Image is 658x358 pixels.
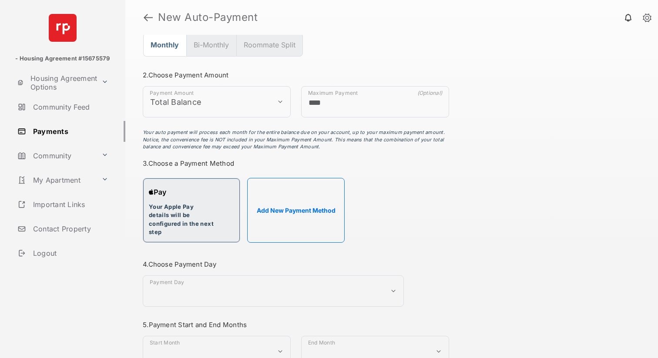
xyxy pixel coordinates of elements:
a: Important Links [14,194,112,215]
button: Monthly [143,33,186,57]
a: Payments [14,121,125,142]
button: Roommate Split [236,33,303,57]
div: Your Apple Pay details will be configured in the next step [149,203,214,237]
button: Add New Payment Method [247,178,345,243]
h3: 3. Choose a Payment Method [143,159,449,167]
a: Logout [14,243,125,264]
h3: 5. Payment Start and End Months [143,321,449,329]
strong: New Auto-Payment [158,12,258,23]
a: Contact Property [14,218,125,239]
h3: 4. Choose Payment Day [143,260,449,268]
p: - Housing Agreement #15675579 [15,54,110,63]
button: Bi-Monthly [186,33,236,57]
div: Your Apple Pay details will be configured in the next step [143,178,240,243]
p: Your auto payment will process each month for the entire balance due on your account, up to your ... [143,129,447,151]
img: svg+xml;base64,PHN2ZyB4bWxucz0iaHR0cDovL3d3dy53My5vcmcvMjAwMC9zdmciIHdpZHRoPSI2NCIgaGVpZ2h0PSI2NC... [49,14,77,42]
a: Housing Agreement Options [14,72,98,93]
a: Community [14,145,98,166]
h3: 2. Choose Payment Amount [143,71,449,79]
a: My Apartment [14,170,98,191]
a: Community Feed [14,97,125,117]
